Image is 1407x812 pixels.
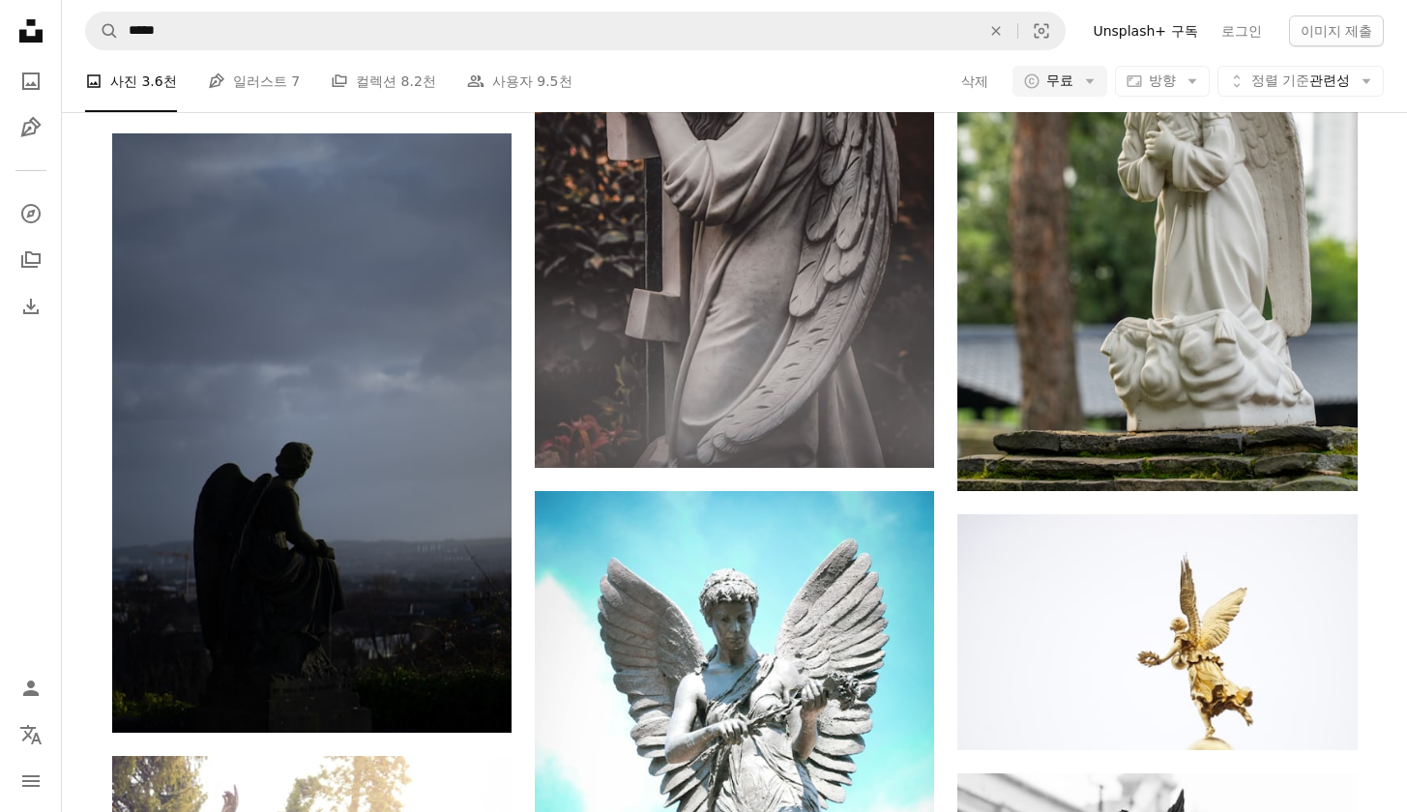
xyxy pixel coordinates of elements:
a: 낮에는 푸른 하늘 아래 천사 동상 [535,781,934,798]
a: 십자가를 들고 있는 천사 동상 [535,168,934,186]
button: 정렬 기준관련성 [1217,66,1384,97]
button: Unsplash 검색 [86,13,119,49]
img: 건물 꼭대기에 있는 천사의 동상 [957,514,1357,750]
a: 사진 [12,62,50,101]
img: 언덕 꼭대기에 앉아 있는 천사상 [112,133,512,733]
span: 방향 [1149,72,1176,88]
button: 이미지 제출 [1289,15,1384,46]
button: 삭제 [975,13,1017,49]
a: 컬렉션 8.2천 [331,50,436,112]
span: 정렬 기준 [1251,72,1309,88]
a: 일러스트 7 [208,50,300,112]
a: 일러스트 [12,108,50,147]
button: 무료 [1012,66,1107,97]
button: 메뉴 [12,762,50,800]
button: 방향 [1115,66,1210,97]
span: 무료 [1046,72,1073,91]
button: 언어 [12,715,50,754]
button: 시각적 검색 [1018,13,1065,49]
form: 사이트 전체에서 이미지 찾기 [85,12,1066,50]
a: 아기 예수를 안고 있는 천사 동상 [957,183,1357,200]
span: 8.2천 [401,71,436,92]
a: 홈 — Unsplash [12,12,50,54]
a: 사용자 9.5천 [467,50,572,112]
a: 건물 꼭대기에 있는 천사의 동상 [957,623,1357,641]
a: 다운로드 내역 [12,287,50,326]
span: 관련성 [1251,72,1350,91]
button: 삭제 [960,66,989,97]
a: 로그인 / 가입 [12,669,50,708]
a: 언덕 꼭대기에 앉아 있는 천사상 [112,424,512,442]
a: 탐색 [12,194,50,233]
span: 7 [291,71,300,92]
span: 9.5천 [537,71,572,92]
a: 컬렉션 [12,241,50,279]
a: Unsplash+ 구독 [1081,15,1209,46]
a: 로그인 [1210,15,1274,46]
